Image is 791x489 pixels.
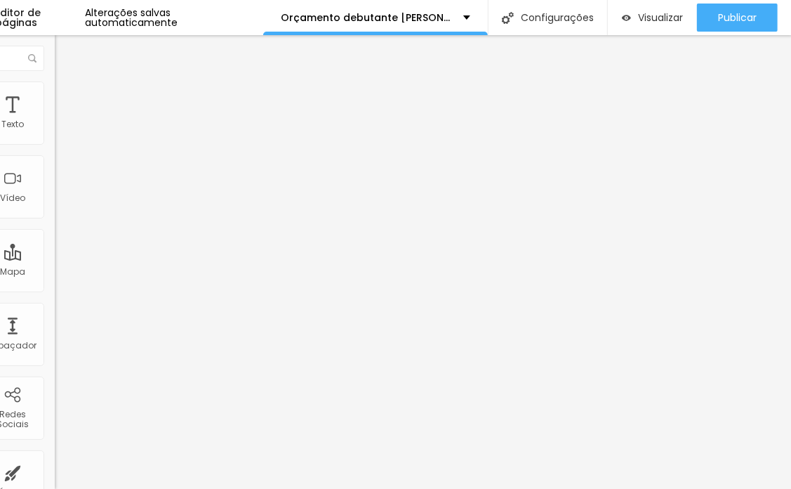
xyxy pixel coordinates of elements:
p: Orçamento debutante [PERSON_NAME] [281,13,453,22]
span: Visualizar [638,12,683,23]
div: Alterações salvas automaticamente [85,8,263,27]
img: Icone [28,54,36,63]
button: Visualizar [608,4,697,32]
span: Publicar [718,12,757,23]
img: view-1.svg [622,12,631,24]
div: Texto [1,119,24,129]
img: Icone [502,12,514,24]
button: Publicar [697,4,778,32]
